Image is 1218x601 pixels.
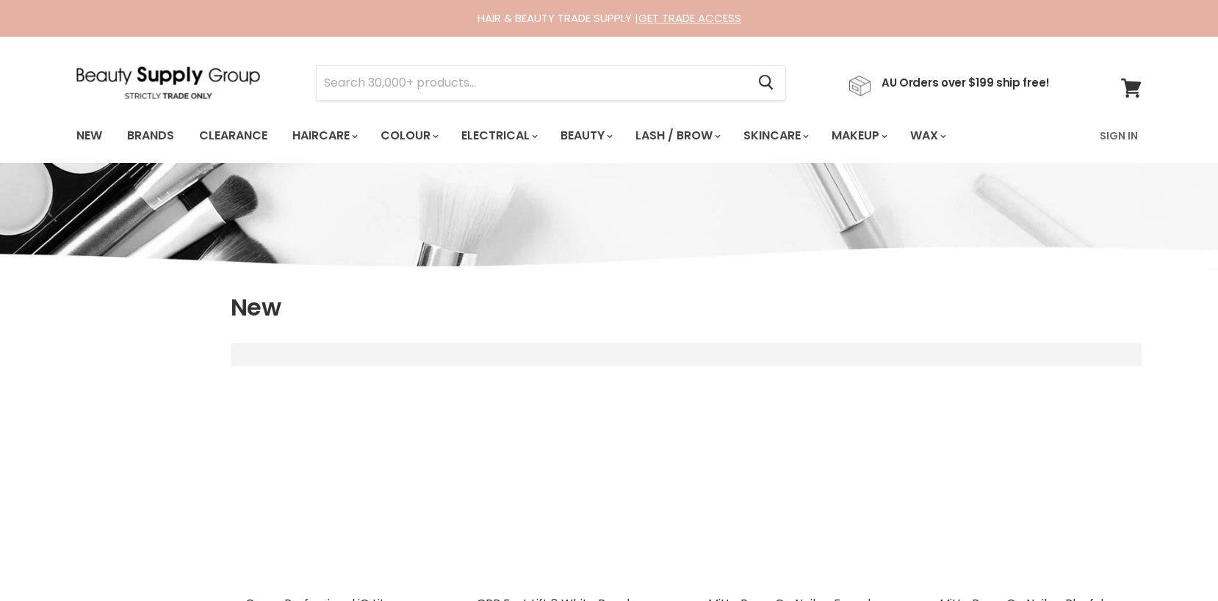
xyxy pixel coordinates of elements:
[477,401,664,589] a: CPR Fast Lift 8 White Powder Lightener
[746,66,785,100] button: Search
[638,10,741,26] a: GET TRADE ACCESS
[188,120,278,151] a: Clearance
[58,114,1160,157] nav: Main
[370,120,447,151] a: Colour
[58,11,1160,26] div: HAIR & BEAUTY TRADE SUPPLY |
[281,120,367,151] a: Haircare
[624,120,729,151] a: Lash / Brow
[65,114,1025,157] ul: Main menu
[317,66,746,100] input: Search
[231,292,1142,323] h1: New
[245,401,433,589] a: Gama Professional iQ Lite Perfetto Hair Dryer Black Gama Professional iQ Lite Perfetto Hair Dryer...
[899,120,955,151] a: Wax
[1091,120,1147,151] a: Sign In
[708,401,896,589] a: Mitty Press On Nails - French Toast
[940,401,1127,589] a: Mitty Press On Nails - Playful
[549,120,621,151] a: Beauty
[65,120,113,151] a: New
[821,120,896,151] a: Makeup
[450,120,547,151] a: Electrical
[116,120,185,151] a: Brands
[316,65,786,101] form: Product
[732,120,818,151] a: Skincare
